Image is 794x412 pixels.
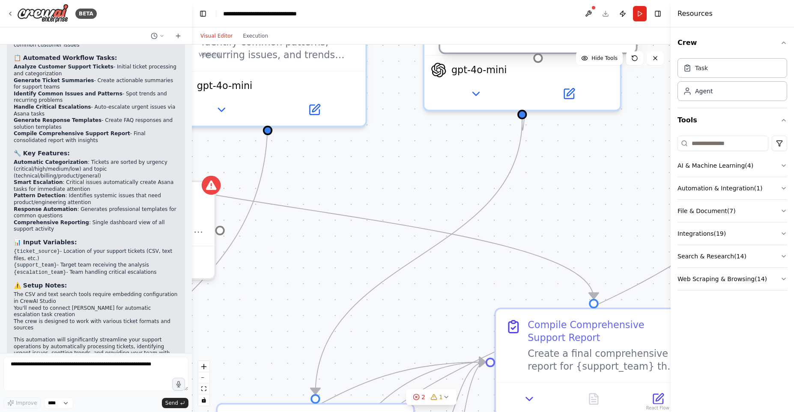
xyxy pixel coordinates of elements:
[14,282,67,289] strong: ⚠️ Setup Notes:
[198,383,209,394] button: fit view
[678,31,787,55] button: Crew
[695,87,713,95] div: Agent
[171,31,185,41] button: Start a new chat
[14,130,130,136] strong: Compile Comprehensive Support Report
[14,291,178,305] li: The CSV and text search tools require embedding configuration in CrewAI Studio
[14,64,113,70] strong: Analyze Customer Support Tickets
[630,389,685,409] button: Open in side panel
[198,361,209,406] div: React Flow controls
[576,51,623,65] button: Hide Tools
[14,249,60,255] code: {ticket_source}
[198,394,209,406] button: toggle interactivity
[14,193,178,206] li: : Identifies systemic issues that need product/engineering attention
[528,347,682,373] div: Create a final comprehensive report for {support_team} that consolidates all ticket analysis, sum...
[695,64,708,72] div: Task
[198,361,209,372] button: zoom in
[421,393,425,401] span: 2
[678,154,787,177] button: AI & Machine Learning(4)
[48,210,205,236] div: A tool that can be used to semantic search a query from a txt's content.
[524,84,614,104] button: Open in side panel
[5,119,602,299] g: Edge from cf56eb01-2b88-4337-ace6-b0032f34d923 to 94a57c8b-56a5-4a45-b9a6-f5200ef9a8e7
[14,104,91,110] strong: Handle Critical Escalations
[197,8,209,20] button: Hide left sidebar
[198,372,209,383] button: zoom out
[14,262,178,269] li: - Target team receiving the analysis
[223,9,319,18] nav: breadcrumb
[14,270,66,276] code: {escalation_team}
[652,8,664,20] button: Hide right sidebar
[14,77,178,91] li: - Create actionable summaries for support teams
[678,9,713,19] h4: Resources
[540,27,630,46] button: Open in side panel
[14,104,178,117] li: - Auto-escalate urgent issues via Asana tasks
[147,31,168,41] button: Switch to previous chat
[14,262,57,268] code: {support_team}
[14,206,77,212] strong: Response Automation
[238,31,273,41] button: Execution
[528,319,682,344] div: Compile Comprehensive Support Report
[678,132,787,297] div: Tools
[14,305,178,318] li: You'll need to connect [PERSON_NAME] for automatic escalation task creation
[560,389,627,409] button: No output available
[14,77,94,83] strong: Generate Ticket Summaries
[14,193,66,199] strong: Pattern Detection
[678,55,787,108] div: Crew
[14,91,178,104] li: - Spot trends and recurring problems
[14,117,101,123] strong: Generate Response Templates
[14,318,178,332] li: The crew is designed to work with various ticket formats and sources
[195,31,238,41] button: Visual Editor
[162,398,188,408] button: Send
[17,181,216,280] div: TXTSearchToolA tool that can be used to semantic search a query from a txt's content.
[172,378,185,391] button: Click to speak your automation idea
[3,397,41,409] button: Improve
[14,206,178,219] li: : Generates professional templates for common questions
[14,130,178,144] li: - Final consolidated report with insights
[75,9,97,19] div: BETA
[118,253,208,272] button: Open in side panel
[678,245,787,267] button: Search & Research(14)
[165,400,178,406] span: Send
[14,219,89,225] strong: Comprehensive Reporting
[678,200,787,222] button: File & Document(7)
[14,159,178,179] li: : Tickets are sorted by urgency (critical/high/medium/low) and topic (technical/billing/product/g...
[451,64,507,77] span: gpt-4o-mini
[678,222,787,245] button: Integrations(19)
[14,159,88,165] strong: Automatic Categorization
[14,150,70,157] strong: 🔧 Key Features:
[406,389,457,405] button: 21
[439,393,443,401] span: 1
[269,100,359,119] button: Open in side panel
[16,400,37,406] span: Improve
[14,91,122,97] strong: Identify Common Issues and Patterns
[646,406,669,410] a: React Flow attribution
[14,269,178,276] li: - Team handling critical escalations
[307,119,530,394] g: Edge from 481980f4-4677-41d9-88cf-947db35a3366 to 23110ddd-7967-40e0-b71f-9c902887f482
[14,337,178,363] p: This automation will significantly streamline your support operations by automatically processing...
[14,64,178,77] li: - Initial ticket processing and categorization
[202,36,356,61] div: Identify common patterns, recurring issues, and trends across customer support tickets. Analyze t...
[591,55,618,62] span: Hide Tools
[17,4,69,23] img: Logo
[14,117,178,130] li: - Create FAQ responses and solution templates
[678,108,787,132] button: Tools
[199,51,221,58] div: Version 1
[14,179,178,193] li: : Critical issues automatically create Asana tasks for immediate attention
[14,54,117,61] strong: 📋 Automated Workflow Tasks:
[678,177,787,199] button: Automation & Integration(1)
[197,80,253,92] span: gpt-4o-mini
[14,239,77,246] strong: 📊 Input Variables:
[678,268,787,290] button: Web Scraping & Browsing(14)
[14,219,178,233] li: : Single dashboard view of all support activity
[14,179,63,185] strong: Smart Escalation
[14,248,178,262] li: - Location of your support tickets (CSV, text files, etc.)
